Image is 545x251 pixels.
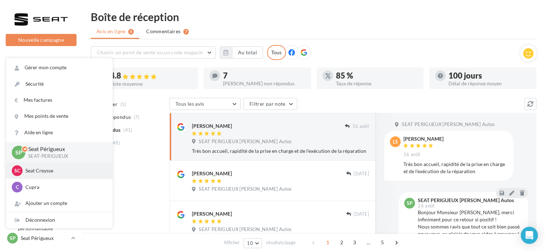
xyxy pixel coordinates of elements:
[110,81,192,86] div: Note moyenne
[4,71,78,86] a: Opérations
[266,239,296,246] span: résultats/page
[353,211,369,217] span: [DATE]
[192,210,232,217] div: [PERSON_NAME]
[223,72,305,80] div: 7
[25,184,104,191] p: Cupra
[353,171,369,177] span: [DATE]
[6,212,113,228] div: Déconnexion
[418,204,435,208] span: 26 août
[6,195,113,211] div: Ajouter un compte
[183,29,189,35] div: 7
[322,237,333,248] span: 1
[220,46,263,59] button: Au total
[91,11,536,22] div: Boîte de réception
[6,108,113,124] a: Mes points de vente
[393,138,398,145] span: LS
[418,198,514,203] div: SEAT PERIGUEUX [PERSON_NAME] Autos
[192,147,369,155] div: Très bon accueil, rapidité de la prise en charge et de l'exécution de la réparation
[25,167,104,174] p: Seat Creysse
[243,98,297,110] button: Filtrer par note
[247,240,253,246] span: 10
[169,98,241,110] button: Tous les avis
[244,238,262,248] button: 10
[6,60,113,76] a: Gérer mon compte
[192,170,232,177] div: [PERSON_NAME]
[4,54,75,69] button: Notifications
[16,184,19,191] span: C
[98,114,131,121] span: Non répondus
[6,92,113,108] a: Mes factures
[175,101,204,107] span: Tous les avis
[267,45,286,60] div: Tous
[4,214,78,235] a: PLV et print personnalisable
[199,139,292,145] span: SEAT PERIGUEUX [PERSON_NAME] Autos
[4,107,78,122] a: Visibilité en ligne
[403,136,444,141] div: [PERSON_NAME]
[363,237,374,248] span: ...
[402,121,495,128] span: SEAT PERIGUEUX [PERSON_NAME] Autos
[336,72,418,80] div: 85 %
[14,167,20,174] span: SC
[111,140,120,146] span: (48)
[403,151,420,158] span: 16 août
[521,227,538,244] div: Open Intercom Messenger
[4,125,78,140] a: SMS unitaire
[192,122,232,130] div: [PERSON_NAME]
[336,81,418,86] div: Taux de réponse
[349,237,360,248] span: 3
[223,81,305,86] div: [PERSON_NAME] non répondus
[232,46,263,59] button: Au total
[403,161,508,175] div: Très bon accueil, rapidité de la prise en charge et de l'exécution de la réparation
[4,89,78,104] a: Boîte de réception12
[407,200,413,207] span: SP
[15,148,22,156] span: SP
[4,161,78,176] a: Contacts
[6,34,76,46] button: Nouvelle campagne
[110,72,192,80] div: 4.8
[4,143,78,158] a: Campagnes
[10,235,16,242] span: SP
[449,72,531,80] div: 100 jours
[28,153,101,160] p: SEAT-PERIGUEUX
[352,123,369,130] span: 16 août
[4,196,78,211] a: Calendrier
[91,46,216,59] button: Choisir un point de vente ou un code magasin
[97,49,203,55] span: Choisir un point de vente ou un code magasin
[199,226,292,233] span: SEAT PERIGUEUX [PERSON_NAME] Autos
[146,28,180,35] span: Commentaires
[6,76,113,92] a: Sécurité
[134,114,140,120] span: (7)
[224,239,240,246] span: Afficher
[120,101,127,107] span: (5)
[199,186,292,192] span: SEAT PERIGUEUX [PERSON_NAME] Autos
[21,235,68,242] p: Seat Périgueux
[449,81,531,86] div: Délai de réponse moyen
[377,237,388,248] span: 5
[4,179,78,194] a: Médiathèque
[336,237,347,248] span: 2
[6,125,113,141] a: Aide en ligne
[6,231,76,245] a: SP Seat Périgueux
[28,145,101,153] p: Seat Périgueux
